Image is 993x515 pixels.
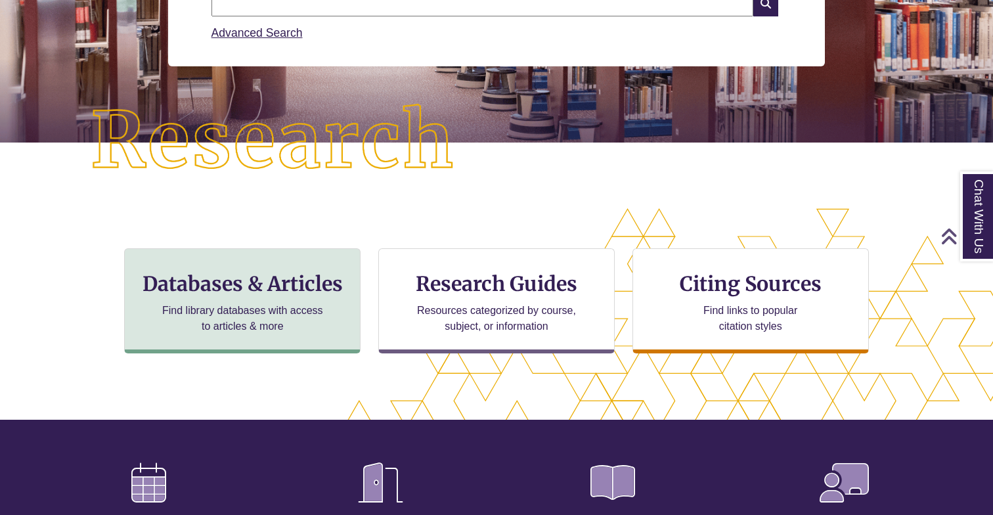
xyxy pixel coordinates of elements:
img: Research [50,64,496,219]
p: Resources categorized by course, subject, or information [411,303,583,334]
a: Back to Top [940,227,990,245]
p: Find library databases with access to articles & more [157,303,328,334]
p: Find links to popular citation styles [686,303,814,334]
a: Research Guides Resources categorized by course, subject, or information [378,248,615,353]
a: Databases & Articles Find library databases with access to articles & more [124,248,361,353]
h3: Databases & Articles [135,271,349,296]
h3: Research Guides [389,271,604,296]
h3: Citing Sources [671,271,831,296]
a: Citing Sources Find links to popular citation styles [632,248,869,353]
a: Advanced Search [211,26,303,39]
